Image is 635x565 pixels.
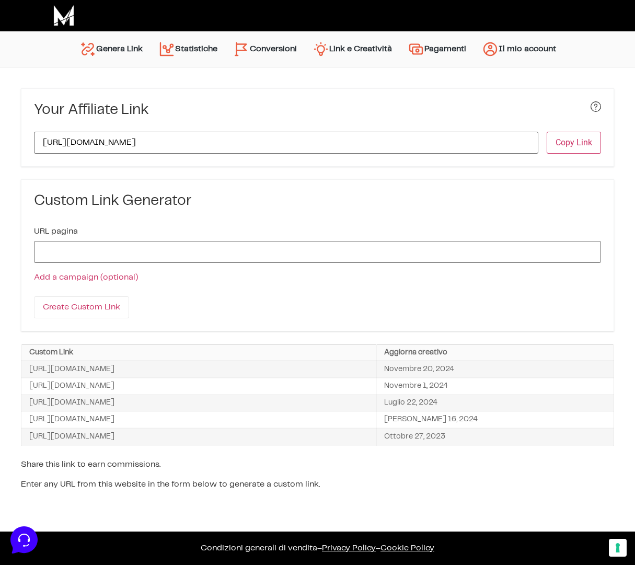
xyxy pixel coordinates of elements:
p: Home [31,350,49,360]
p: Messaggi [90,350,119,360]
button: Home [8,336,73,360]
input: Cerca un articolo... [24,152,171,163]
a: Privacy Policy [322,544,376,552]
p: Aiuto [161,350,176,360]
a: Genera Link [72,37,151,62]
span: [URL][DOMAIN_NAME] [29,414,114,425]
a: Condizioni generali di vendita [201,544,317,552]
span: Cookie Policy [380,544,434,552]
a: Il mio account [474,37,564,62]
img: account.svg [482,41,499,57]
p: – – [10,542,625,555]
h3: Custom Link Generator [34,192,601,210]
button: Aiuto [136,336,201,360]
img: payments.svg [408,41,424,57]
td: Ottobre 27, 2023 [376,428,614,445]
img: dark [33,59,54,79]
span: [URL][DOMAIN_NAME] [29,380,114,392]
td: Novembre 20, 2024 [376,361,614,377]
p: Enter any URL from this website in the form below to generate a custom link. [21,478,614,491]
button: Copy Link [547,132,601,154]
button: Messaggi [73,336,137,360]
a: Pagamenti [400,37,474,62]
th: Aggiorna creativo [376,344,614,361]
a: Statistiche [151,37,225,62]
label: URL pagina [34,227,78,236]
span: [URL][DOMAIN_NAME] [29,364,114,375]
img: dark [17,59,38,79]
img: dark [50,59,71,79]
span: [URL][DOMAIN_NAME] [29,397,114,409]
h3: Your Affiliate Link [34,101,149,119]
td: Novembre 1, 2024 [376,378,614,395]
button: Le tue preferenze relative al consenso per le tecnologie di tracciamento [609,539,627,557]
a: Link e Creatività [305,37,400,62]
img: conversion-2.svg [233,41,250,57]
td: [PERSON_NAME] 16, 2024 [376,411,614,428]
th: Custom Link [21,344,376,361]
h2: Ciao da Marketers 👋 [8,8,176,25]
iframe: Customerly Messenger Launcher [8,524,40,556]
img: generate-link.svg [79,41,96,57]
a: Apri Centro Assistenza [111,130,192,138]
a: Add a campaign (optional) [34,273,138,281]
span: Inizia una conversazione [68,94,154,102]
a: Conversioni [225,37,305,62]
span: [URL][DOMAIN_NAME] [29,431,114,443]
p: Share this link to earn commissions. [21,458,614,471]
img: creativity.svg [313,41,329,57]
nav: Menu principale [72,31,564,67]
input: Create Custom Link [34,296,129,318]
span: Le tue conversazioni [17,42,89,50]
span: Trova una risposta [17,130,82,138]
td: Luglio 22, 2024 [376,395,614,411]
button: Inizia una conversazione [17,88,192,109]
img: stats.svg [158,41,175,57]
